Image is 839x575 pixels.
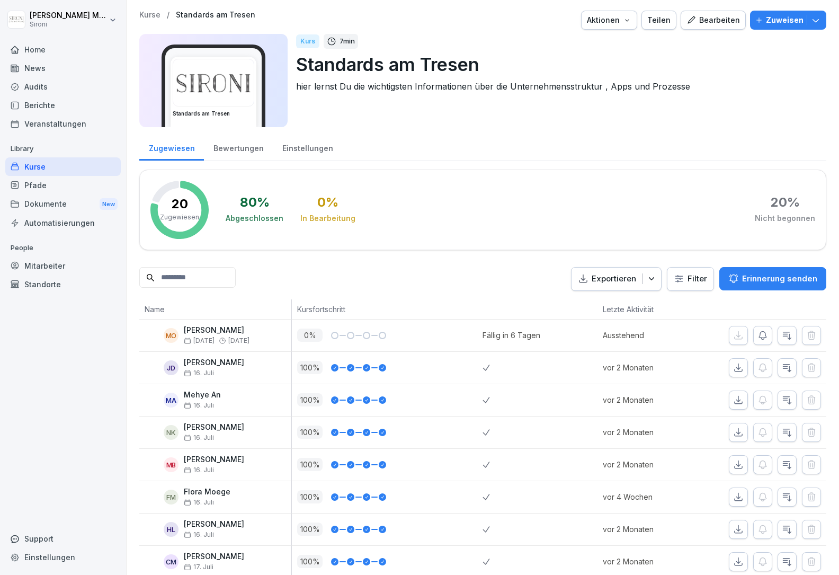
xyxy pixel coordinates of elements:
p: Library [5,140,121,157]
button: Aktionen [581,11,637,30]
span: [DATE] [228,337,249,344]
p: hier lernst Du die wichtigsten Informationen über die Unternehmensstruktur , Apps und Prozesse [296,80,818,93]
p: 100 % [297,361,323,374]
p: 100 % [297,555,323,568]
div: 20 % [771,196,800,209]
p: 20 [172,198,188,210]
button: Filter [667,268,713,290]
div: Nicht begonnen [755,213,815,224]
a: Standards am Tresen [176,11,255,20]
div: Aktionen [587,14,631,26]
div: New [100,198,118,210]
div: Filter [674,273,707,284]
a: Veranstaltungen [5,114,121,133]
img: lqv555mlp0nk8rvfp4y70ul5.png [173,59,254,106]
p: vor 2 Monaten [603,524,693,535]
div: Kurs [296,34,319,48]
a: Einstellungen [5,548,121,567]
div: CM [164,554,178,569]
p: [PERSON_NAME] [184,326,249,335]
p: vor 2 Monaten [603,556,693,567]
p: [PERSON_NAME] [184,520,244,529]
p: Ausstehend [603,330,693,341]
div: In Bearbeitung [300,213,355,224]
span: 16. Juli [184,466,214,474]
p: 0 % [297,329,323,342]
a: Automatisierungen [5,214,121,232]
a: Berichte [5,96,121,114]
div: HL [164,522,178,537]
a: Kurse [5,157,121,176]
p: vor 2 Monaten [603,459,693,470]
a: Standorte [5,275,121,294]
p: vor 2 Monaten [603,362,693,373]
div: Abgeschlossen [226,213,283,224]
p: [PERSON_NAME] [184,455,244,464]
p: vor 2 Monaten [603,427,693,438]
span: 16. Juli [184,434,214,441]
a: News [5,59,121,77]
p: 100 % [297,490,323,503]
div: Support [5,529,121,548]
a: Zugewiesen [139,134,204,161]
div: Dokumente [5,194,121,214]
p: [PERSON_NAME] [184,423,244,432]
p: vor 4 Wochen [603,491,693,502]
p: Sironi [30,21,107,28]
p: 100 % [297,426,323,439]
div: 80 % [240,196,270,209]
a: Einstellungen [273,134,342,161]
div: JD [164,360,178,375]
p: People [5,240,121,256]
span: [DATE] [184,337,215,344]
p: Standards am Tresen [296,51,818,78]
span: 16. Juli [184,402,214,409]
div: MB [164,457,178,472]
span: 17. Juli [184,563,213,571]
p: vor 2 Monaten [603,394,693,405]
p: Zugewiesen [160,213,199,222]
a: Pfade [5,176,121,194]
p: Zuweisen [766,14,804,26]
div: 0 % [317,196,338,209]
a: Kurse [139,11,160,20]
p: [PERSON_NAME] Malec [30,11,107,20]
a: Audits [5,77,121,96]
p: [PERSON_NAME] [184,552,244,561]
button: Zuweisen [750,11,826,30]
h3: Standards am Tresen [173,110,254,118]
button: Teilen [641,11,676,30]
div: MO [164,328,178,343]
button: Exportieren [571,267,662,291]
p: Name [145,304,286,315]
p: Exportieren [592,273,636,285]
p: [PERSON_NAME] [184,358,244,367]
span: 16. Juli [184,531,214,538]
span: 16. Juli [184,499,214,506]
div: MA [164,393,178,408]
span: 16. Juli [184,369,214,377]
a: Mitarbeiter [5,256,121,275]
a: Home [5,40,121,59]
p: 7 min [340,36,355,47]
p: Letzte Aktivität [603,304,688,315]
p: Kursfortschritt [297,304,477,315]
p: Flora Moege [184,488,230,497]
p: 100 % [297,523,323,536]
div: NK [164,425,178,440]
